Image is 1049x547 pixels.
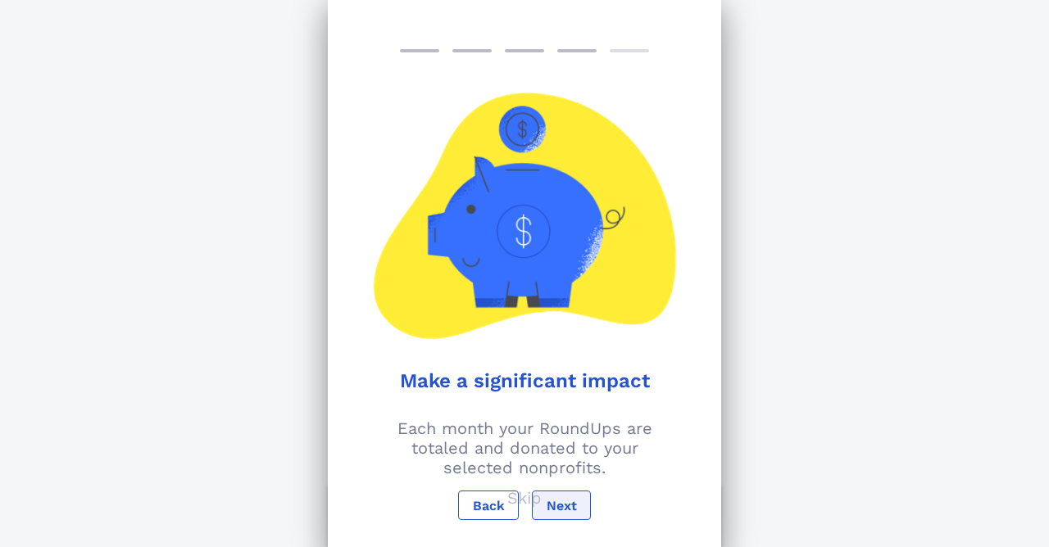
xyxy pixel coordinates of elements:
h1: Make a significant impact [351,369,698,392]
span: Back [472,498,505,513]
p: Each month your RoundUps are totaled and donated to your selected nonprofits. [338,418,711,477]
span: Next [546,498,577,513]
p: Skip [507,488,542,508]
button: Back [458,490,519,520]
button: Next [532,490,591,520]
